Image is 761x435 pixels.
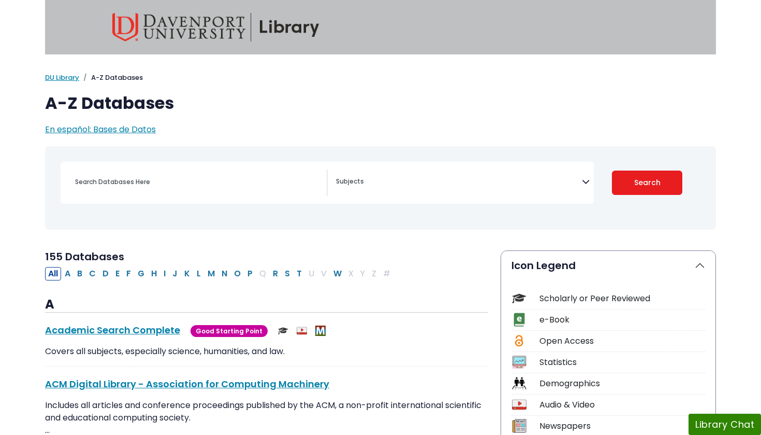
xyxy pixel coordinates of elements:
div: Demographics [539,377,705,390]
div: Open Access [539,335,705,347]
button: Filter Results G [135,267,148,280]
button: Filter Results I [160,267,169,280]
a: En español: Bases de Datos [45,123,156,135]
img: Davenport University Library [112,13,319,41]
input: Search database by title or keyword [69,174,327,189]
button: Filter Results H [148,267,160,280]
span: Good Starting Point [191,325,268,337]
nav: Search filters [45,146,716,230]
img: Icon e-Book [512,313,526,327]
button: Filter Results P [244,267,256,280]
button: Filter Results B [74,267,85,280]
button: Filter Results J [169,267,181,280]
img: MeL (Michigan electronic Library) [315,326,326,336]
button: Filter Results N [218,267,230,280]
div: Statistics [539,356,705,369]
img: Audio & Video [297,326,307,336]
div: Alpha-list to filter by first letter of database name [45,267,394,279]
button: Icon Legend [501,251,715,280]
a: ACM Digital Library - Association for Computing Machinery [45,377,329,390]
span: 155 Databases [45,249,124,264]
button: All [45,267,61,280]
button: Filter Results F [123,267,134,280]
img: Icon Newspapers [512,419,526,433]
h1: A-Z Databases [45,93,716,113]
button: Filter Results E [112,267,123,280]
img: Icon Scholarly or Peer Reviewed [512,291,526,305]
button: Filter Results S [282,267,293,280]
div: Audio & Video [539,399,705,411]
button: Library Chat [689,414,761,435]
button: Filter Results M [204,267,218,280]
button: Filter Results T [294,267,305,280]
button: Filter Results O [231,267,244,280]
button: Filter Results W [330,267,345,280]
button: Filter Results C [86,267,99,280]
p: Covers all subjects, especially science, humanities, and law. [45,345,488,358]
nav: breadcrumb [45,73,716,83]
textarea: Search [336,178,582,187]
a: Academic Search Complete [45,324,180,336]
img: Scholarly or Peer Reviewed [278,326,288,336]
img: Icon Demographics [512,376,526,390]
img: Icon Statistics [512,355,526,369]
div: Scholarly or Peer Reviewed [539,292,705,305]
div: Newspapers [539,420,705,432]
a: DU Library [45,73,79,82]
div: e-Book [539,314,705,326]
img: Icon Open Access [513,334,525,348]
button: Filter Results K [181,267,193,280]
h3: A [45,297,488,313]
button: Filter Results A [62,267,74,280]
img: Icon Audio & Video [512,398,526,412]
button: Filter Results D [99,267,112,280]
li: A-Z Databases [79,73,143,83]
button: Filter Results R [270,267,281,280]
button: Filter Results L [194,267,204,280]
button: Submit for Search Results [612,171,683,195]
